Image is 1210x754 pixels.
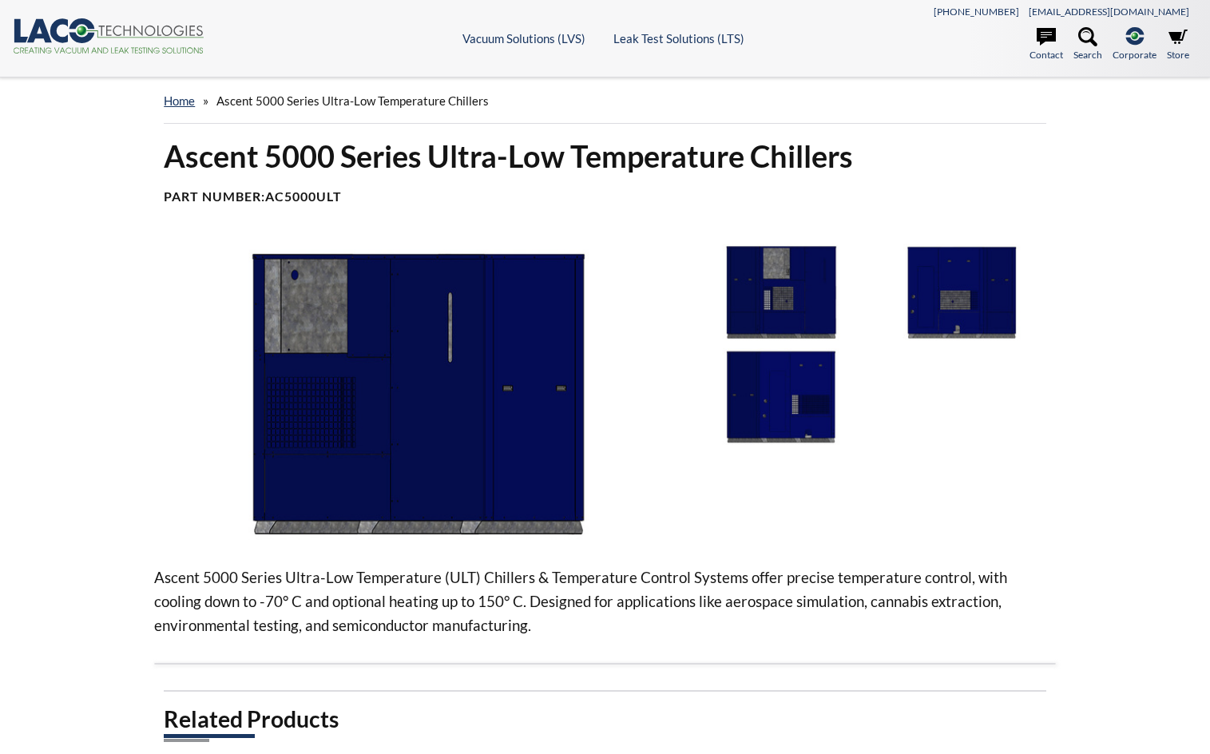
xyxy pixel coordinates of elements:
[164,137,1046,176] h1: Ascent 5000 Series Ultra-Low Temperature Chillers
[216,93,489,108] span: Ascent 5000 Series Ultra-Low Temperature Chillers
[265,188,342,204] b: AC5000ULT
[695,348,867,445] img: Ascent Chiller 5000 Series 4
[1113,47,1156,62] span: Corporate
[462,31,585,46] a: Vacuum Solutions (LVS)
[1073,27,1102,62] a: Search
[1167,27,1189,62] a: Store
[154,565,1056,637] p: Ascent 5000 Series Ultra-Low Temperature (ULT) Chillers & Temperature Control Systems offer preci...
[695,244,867,340] img: Ascent Chiller 5000 Series 2
[613,31,744,46] a: Leak Test Solutions (LTS)
[1029,27,1063,62] a: Contact
[164,78,1046,124] div: »
[154,244,682,540] img: Ascent Chiller 5000 Series 1
[164,93,195,108] a: home
[164,704,1046,734] h2: Related Products
[1029,6,1189,18] a: [EMAIL_ADDRESS][DOMAIN_NAME]
[164,188,1046,205] h4: Part Number:
[934,6,1019,18] a: [PHONE_NUMBER]
[875,244,1048,340] img: Ascent Chiller 5000 Series 3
